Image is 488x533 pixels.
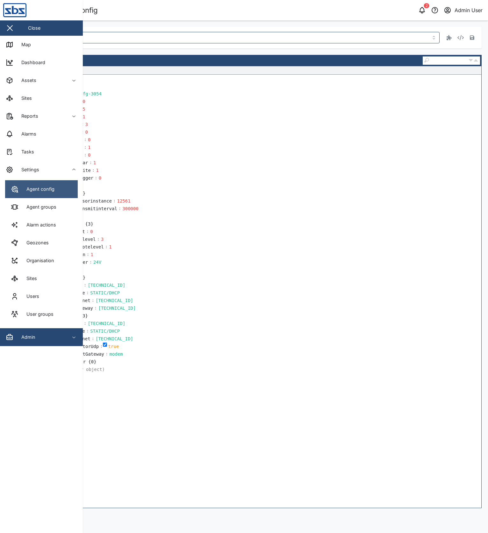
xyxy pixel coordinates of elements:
[82,98,92,105] div: 0
[22,221,56,228] div: Alarm actions
[22,275,37,282] div: Sites
[95,174,97,182] td: :
[84,151,87,159] td: :
[89,228,99,235] div: 0
[28,25,40,32] div: Close
[17,166,39,173] div: Settings
[94,304,97,312] td: :
[107,343,120,350] div: true
[86,228,89,235] td: :
[113,197,116,205] td: :
[22,257,54,264] div: Organisation
[17,130,36,137] div: Alarms
[66,366,106,373] div: (empty object)
[92,259,103,266] div: 24V
[73,236,97,243] div: loglevel
[89,328,121,335] div: STATIC/DHCP
[84,136,87,144] td: :
[97,305,137,312] div: [TECHNICAL_ID]
[95,297,134,304] div: [TECHNICAL_ID]
[5,198,78,216] a: Agent groups
[22,311,54,318] div: User groups
[100,343,103,350] td: :
[17,77,36,84] div: Assets
[73,305,94,312] div: gateway
[92,335,94,343] td: :
[121,205,140,212] div: 300000
[5,180,78,198] a: Agent config
[86,327,89,335] td: :
[92,159,103,166] div: 1
[3,3,86,17] img: Main Logo
[105,350,108,358] td: :
[5,270,78,287] a: Sites
[84,121,95,128] div: 3
[87,251,89,258] td: :
[84,320,86,327] td: :
[84,129,95,136] div: 0
[89,258,92,266] td: :
[73,205,118,212] div: transmitinterval
[87,282,126,289] div: [TECHNICAL_ID]
[73,197,113,204] div: sensorinstance
[473,57,478,64] button: Previous result (Shift + Enter)
[5,234,78,252] a: Geozones
[17,334,35,341] div: Admin
[455,6,483,14] div: Admin User
[82,106,92,113] div: 5
[84,220,94,227] div: object containing 3 items
[116,197,131,204] div: 12561
[95,335,134,342] div: [TECHNICAL_ID]
[73,243,105,250] div: remotelevel
[92,167,95,174] td: :
[87,358,97,365] div: object containing 0 items
[89,159,92,167] td: :
[108,243,118,250] div: 1
[66,351,105,358] div: defaultGateway
[105,243,108,251] td: :
[17,95,32,102] div: Sites
[423,56,480,65] div: Search fields and values
[79,90,102,97] div: vfg-3054
[95,167,105,174] div: 1
[22,204,56,211] div: Agent groups
[22,186,54,193] div: Agent config
[22,293,39,300] div: Users
[87,320,126,327] div: [TECHNICAL_ID]
[17,148,34,155] div: Tasks
[5,216,78,234] a: Alarm actions
[424,3,429,8] div: 2
[98,174,108,181] div: 0
[79,312,89,319] div: object containing 3 items
[108,351,124,358] div: modem
[118,205,121,212] td: :
[87,152,97,159] div: 0
[17,113,38,120] div: Reports
[100,236,110,243] div: 3
[92,297,94,304] td: :
[87,144,97,151] div: 1
[87,136,97,143] div: 0
[90,251,100,258] div: 1
[32,32,440,43] input: Choose an asset
[468,57,473,64] button: Next result (Enter)
[86,289,89,297] td: :
[17,59,45,66] div: Dashboard
[89,289,121,296] div: STATIC/DHCP
[84,144,87,151] td: :
[5,287,78,305] a: Users
[5,305,78,323] a: User groups
[22,239,49,246] div: Geozones
[82,113,92,120] div: 1
[17,41,31,48] div: Map
[84,281,86,289] td: :
[5,252,78,270] a: Organisation
[443,6,483,15] button: Admin User
[97,235,99,243] td: :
